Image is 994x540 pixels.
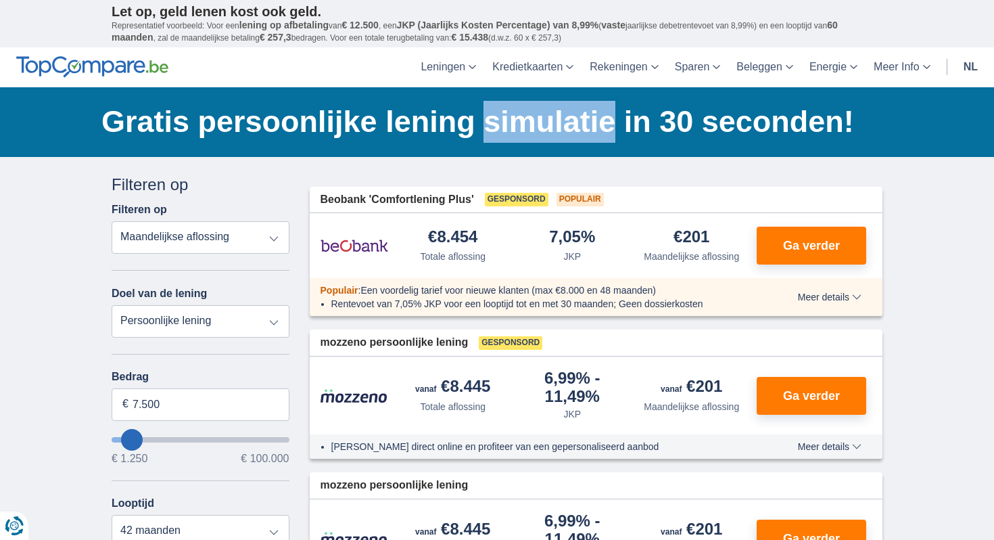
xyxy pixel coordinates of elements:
[563,250,581,263] div: JKP
[757,377,866,415] button: Ga verder
[557,193,604,206] span: Populair
[112,173,289,196] div: Filteren op
[788,441,872,452] button: Meer details
[484,47,582,87] a: Kredietkaarten
[783,240,840,252] span: Ga verder
[783,390,840,402] span: Ga verder
[412,47,484,87] a: Leningen
[644,400,739,413] div: Maandelijkse aflossing
[360,285,656,296] span: Een voordelig tarief voor nieuwe klanten (max €8.000 en 48 maanden)
[866,47,939,87] a: Meer Info
[112,3,882,20] p: Let op, geld lenen kost ook geld.
[420,250,486,263] div: Totale aflossing
[661,521,722,540] div: €201
[321,285,358,296] span: Populair
[122,397,128,412] span: €
[331,297,749,311] li: Rentevoet van 7,05% JKP voor een looptijd tot en met 30 maanden; Geen dossierkosten
[16,56,168,78] img: TopCompare
[798,292,861,302] span: Meer details
[397,20,599,30] span: JKP (Jaarlijks Kosten Percentage) van 8,99%
[420,400,486,413] div: Totale aflossing
[485,193,548,206] span: Gesponsord
[667,47,729,87] a: Sparen
[428,229,477,247] div: €8.454
[310,284,759,297] div: :
[321,229,388,263] img: product.pl.alt Beobank
[112,204,167,216] label: Filteren op
[415,378,490,397] div: €8.445
[331,440,749,453] li: [PERSON_NAME] direct online en profiteer van een gepersonaliseerd aanbod
[239,20,329,30] span: lening op afbetaling
[661,378,722,397] div: €201
[341,20,379,30] span: € 12.500
[601,20,625,30] span: vaste
[479,336,542,350] span: Gesponsord
[549,229,595,247] div: 7,05%
[260,32,291,43] span: € 257,3
[798,442,861,451] span: Meer details
[321,388,388,403] img: product.pl.alt Mozzeno
[563,407,581,421] div: JKP
[321,478,469,493] span: mozzeno persoonlijke lening
[788,292,872,302] button: Meer details
[757,227,866,265] button: Ga verder
[112,497,154,510] label: Looptijd
[101,101,882,143] h1: Gratis persoonlijke lening simulatie in 30 seconden!
[112,371,289,383] label: Bedrag
[241,453,289,464] span: € 100.000
[582,47,666,87] a: Rekeningen
[112,288,207,300] label: Doel van de lening
[321,335,469,351] span: mozzeno persoonlijke lening
[728,47,801,87] a: Beleggen
[112,20,882,44] p: Representatief voorbeeld: Voor een van , een ( jaarlijkse debetrentevoet van 8,99%) en een loopti...
[415,521,490,540] div: €8.445
[112,20,838,43] span: 60 maanden
[451,32,488,43] span: € 15.438
[955,47,986,87] a: nl
[518,370,627,405] div: 6,99%
[112,437,289,443] input: wantToBorrow
[644,250,739,263] div: Maandelijkse aflossing
[112,453,147,464] span: € 1.250
[321,192,474,208] span: Beobank 'Comfortlening Plus'
[673,229,709,247] div: €201
[801,47,866,87] a: Energie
